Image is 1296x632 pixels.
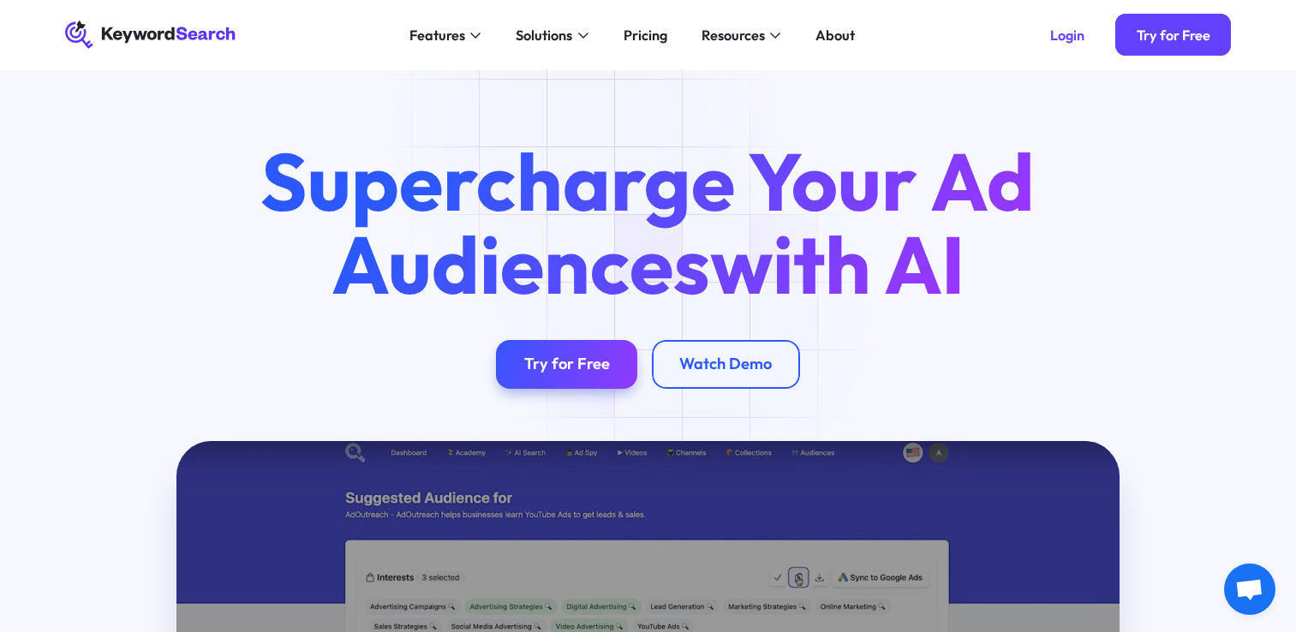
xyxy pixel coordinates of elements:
[805,21,865,49] a: About
[612,21,677,49] a: Pricing
[679,355,772,374] div: Watch Demo
[710,213,965,314] span: with AI
[815,25,855,45] div: About
[496,340,637,389] a: Try for Free
[1029,14,1105,56] a: Login
[524,355,610,374] div: Try for Free
[1050,27,1084,44] div: Login
[702,25,765,45] div: Resources
[516,25,572,45] div: Solutions
[229,140,1066,305] h1: Supercharge Your Ad Audiences
[1137,27,1210,44] div: Try for Free
[409,25,465,45] div: Features
[624,25,667,45] div: Pricing
[1224,563,1275,615] div: Open chat
[1115,14,1231,56] a: Try for Free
